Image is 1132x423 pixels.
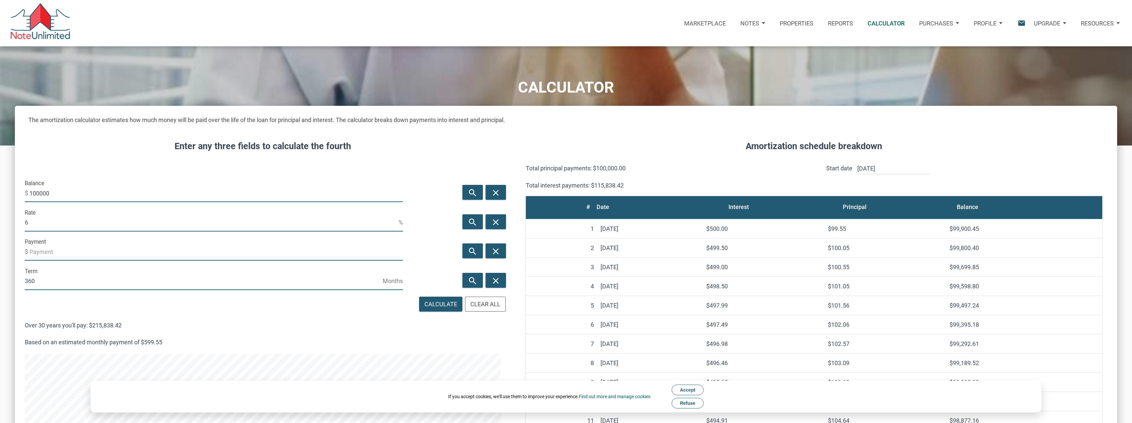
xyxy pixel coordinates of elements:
div: [DATE] [601,243,700,252]
div: $496.46 [706,359,821,367]
div: $103.09 [828,359,943,367]
div: 2 [529,243,594,252]
div: 4 [529,282,594,291]
div: $497.99 [706,301,821,310]
p: Resources [1081,20,1114,27]
div: 5 [529,301,594,310]
div: $102.57 [828,339,943,348]
button: search [462,214,483,229]
div: Calculate [424,300,457,309]
div: [DATE] [601,378,700,387]
span: $ [25,188,29,198]
div: $99,085.92 [950,378,1099,387]
div: Clear All [470,300,500,309]
button: Purchases [912,11,966,35]
div: $99,598.80 [950,282,1099,291]
div: 8 [529,359,594,367]
button: Reports [821,9,860,38]
div: Principal [843,201,867,213]
span: % [399,217,403,228]
span: Accept [680,387,695,393]
img: NoteUnlimited [10,3,71,43]
h4: Amortization schedule breakdown [518,140,1110,153]
label: Term [25,266,37,277]
a: Upgrade [1027,9,1073,38]
button: search [462,273,483,288]
button: close [486,273,506,288]
input: Balance [29,184,403,202]
a: Calculator [860,9,912,38]
div: [DATE] [601,224,700,233]
div: $101.56 [828,301,943,310]
button: close [486,243,506,258]
div: $103.60 [828,378,943,387]
div: [DATE] [601,282,700,291]
button: Marketplace [677,9,733,38]
i: close [491,276,499,286]
a: Profile [966,9,1010,38]
input: Rate [25,214,399,232]
input: Payment [29,243,403,261]
div: $495.95 [706,378,821,387]
i: search [469,217,477,227]
h4: Enter any three fields to calculate the fourth [22,140,504,153]
div: [DATE] [601,301,700,310]
p: Calculator [868,20,905,27]
div: 9 [529,378,594,387]
button: Notes [733,11,772,35]
label: Rate [25,207,36,219]
div: 6 [529,320,594,329]
div: 7 [529,339,594,348]
div: $99,900.45 [950,224,1099,233]
a: Find out more and manage cookies [579,394,650,399]
button: search [462,185,483,200]
div: $499.00 [706,263,821,272]
span: Months [383,276,403,286]
div: $99,189.52 [950,359,1099,367]
button: Calculate [419,297,462,312]
div: 1 [529,224,594,233]
div: $496.98 [706,339,821,348]
label: Balance [25,178,44,190]
p: Over 30 years you'll pay: $215,838.42 [25,320,501,331]
label: Payment [25,236,46,248]
h5: The amortization calculator estimates how much money will be paid over the life of the loan for p... [22,109,1110,125]
p: Notes [740,20,759,27]
div: [DATE] [601,263,700,272]
div: [DATE] [601,359,700,367]
button: Resources [1073,11,1127,35]
div: 3 [529,263,594,272]
i: close [491,217,499,227]
a: Notes [733,9,772,38]
div: Balance [957,201,978,213]
div: $100.55 [828,263,943,272]
p: Total interest payments: $115,838.42 [526,180,807,191]
div: Date [597,201,609,213]
p: Upgrade [1034,20,1060,27]
div: $500.00 [706,224,821,233]
button: Refuse [672,398,704,408]
div: # [586,201,590,213]
p: Start date [826,163,852,191]
input: Term [25,272,383,290]
div: $102.06 [828,320,943,329]
div: Interest [728,201,749,213]
div: [DATE] [601,320,700,329]
div: $99,497.24 [950,301,1099,310]
button: Upgrade [1027,11,1073,35]
a: Purchases [912,9,966,38]
i: search [469,276,477,286]
div: $497.49 [706,320,821,329]
i: close [491,246,499,256]
p: Reports [828,20,853,27]
button: Clear All [465,297,506,312]
p: Properties [780,20,813,27]
button: close [486,185,506,200]
div: $498.50 [706,282,821,291]
button: close [486,214,506,229]
div: $99,395.18 [950,320,1099,329]
div: $499.50 [706,243,821,252]
div: [DATE] [601,339,700,348]
p: Total principal payments: $100,000.00 [526,163,807,174]
button: Profile [966,11,1010,35]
